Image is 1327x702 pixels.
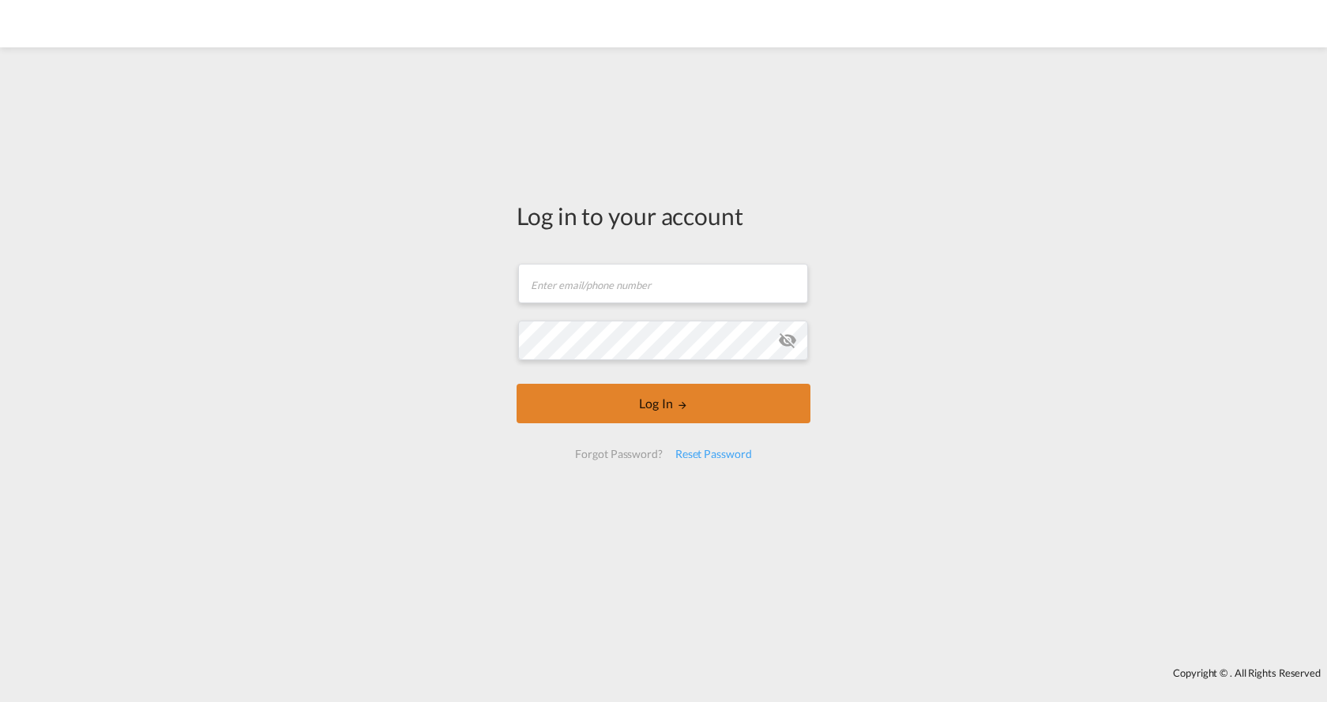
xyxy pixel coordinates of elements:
div: Forgot Password? [569,440,668,468]
md-icon: icon-eye-off [778,331,797,350]
div: Reset Password [669,440,758,468]
input: Enter email/phone number [518,264,808,303]
div: Log in to your account [517,199,810,232]
button: LOGIN [517,384,810,423]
